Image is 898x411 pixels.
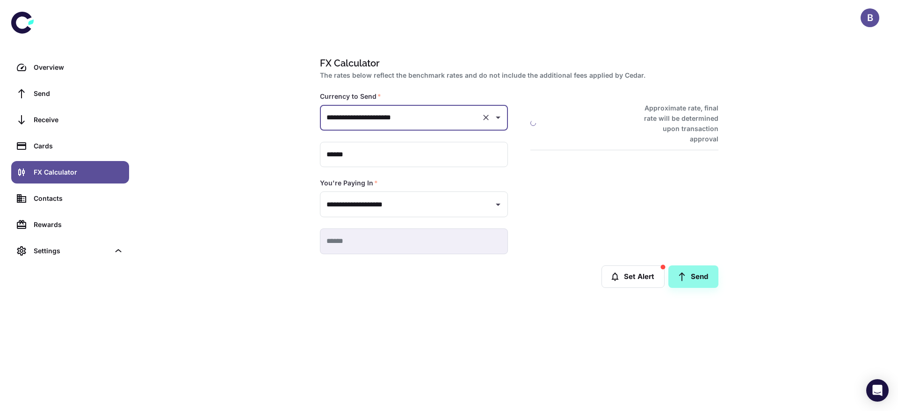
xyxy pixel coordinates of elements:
div: Receive [34,115,123,125]
div: Open Intercom Messenger [866,379,889,402]
a: Send [668,265,718,288]
div: Contacts [34,193,123,204]
div: Rewards [34,220,123,230]
button: Set Alert [601,265,665,288]
div: Send [34,88,123,99]
div: Overview [34,62,123,73]
a: Rewards [11,213,129,236]
a: Send [11,82,129,105]
button: Open [492,198,505,211]
a: Receive [11,109,129,131]
div: Cards [34,141,123,151]
a: FX Calculator [11,161,129,183]
a: Contacts [11,187,129,210]
div: Settings [34,246,109,256]
h6: Approximate rate, final rate will be determined upon transaction approval [634,103,718,144]
a: Cards [11,135,129,157]
label: Currency to Send [320,92,381,101]
h1: FX Calculator [320,56,715,70]
div: FX Calculator [34,167,123,177]
button: B [861,8,879,27]
div: Settings [11,240,129,262]
button: Clear [479,111,492,124]
button: Open [492,111,505,124]
a: Overview [11,56,129,79]
label: You're Paying In [320,178,378,188]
